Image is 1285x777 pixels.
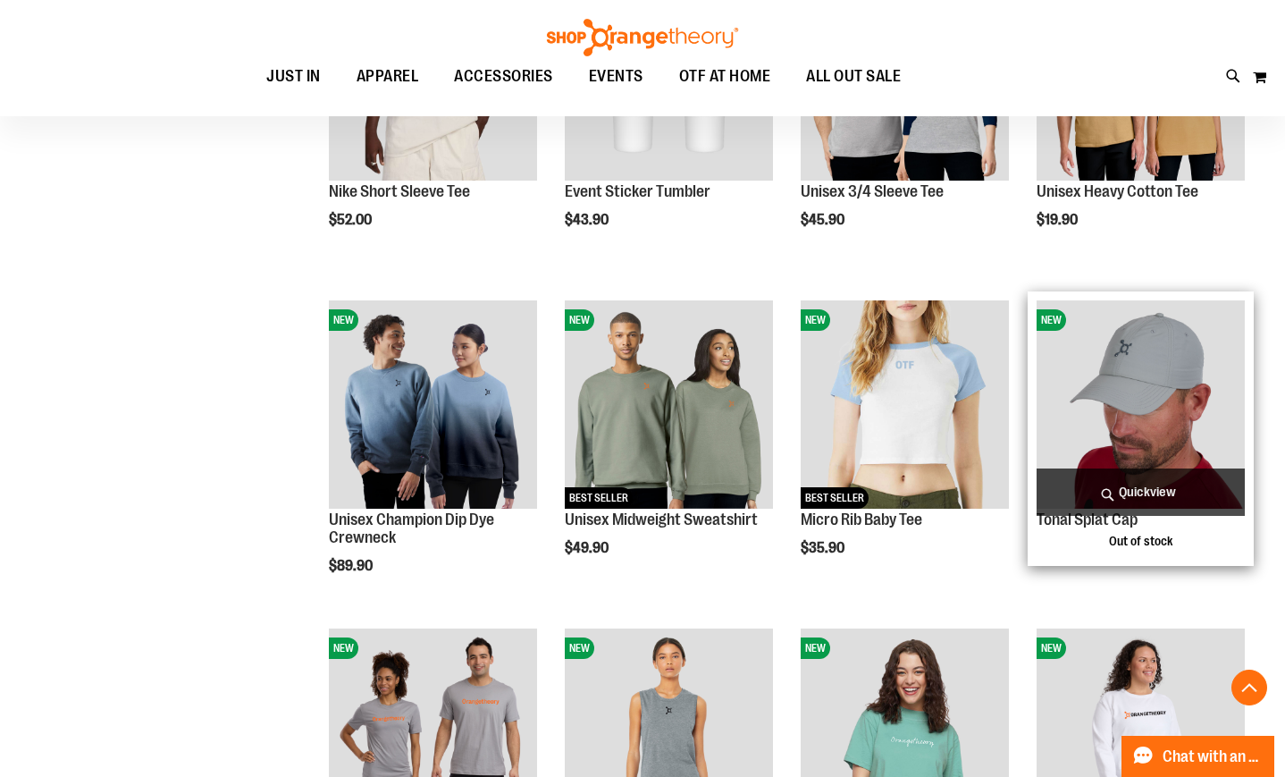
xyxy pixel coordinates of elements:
span: Out of stock [1109,534,1172,548]
span: ACCESSORIES [454,56,553,97]
span: ALL OUT SALE [806,56,901,97]
div: product [792,291,1018,602]
a: Unisex 3/4 Sleeve Tee [801,182,944,200]
a: Micro Rib Baby Tee [801,511,922,528]
span: $89.90 [329,558,375,574]
span: BEST SELLER [801,487,869,509]
a: Nike Short Sleeve Tee [329,182,470,200]
span: $43.90 [565,212,611,228]
a: Event Sticker Tumbler [565,182,710,200]
div: product [320,291,546,620]
span: NEW [565,638,594,659]
div: product [556,291,782,602]
a: Product image for Grey Tonal Splat CapNEW [1037,300,1245,511]
span: NEW [329,309,358,331]
a: Quickview [1037,469,1245,516]
span: APPAREL [357,56,419,97]
span: NEW [801,309,830,331]
img: Unisex Champion Dip Dye Crewneck [329,300,537,509]
span: $35.90 [801,540,847,556]
a: Unisex Champion Dip Dye CrewneckNEW [329,300,537,511]
a: Unisex Champion Dip Dye Crewneck [329,511,494,546]
span: NEW [329,638,358,659]
img: Unisex Midweight Sweatshirt [565,300,773,509]
span: BEST SELLER [565,487,633,509]
span: $49.90 [565,540,611,556]
div: product [1028,291,1254,566]
a: Tonal Splat Cap [1037,511,1138,528]
span: NEW [1037,309,1066,331]
img: Shop Orangetheory [544,19,741,56]
span: JUST IN [266,56,321,97]
span: OTF AT HOME [679,56,771,97]
span: $52.00 [329,212,374,228]
a: Unisex Midweight Sweatshirt [565,511,758,528]
span: EVENTS [589,56,643,97]
span: NEW [565,309,594,331]
a: Unisex Midweight SweatshirtNEWBEST SELLER [565,300,773,511]
button: Back To Top [1231,670,1267,705]
span: Chat with an Expert [1163,748,1264,765]
button: Chat with an Expert [1121,736,1275,777]
span: NEW [1037,638,1066,659]
a: Micro Rib Baby TeeNEWBEST SELLER [801,300,1009,511]
span: NEW [801,638,830,659]
a: Unisex Heavy Cotton Tee [1037,182,1198,200]
img: Micro Rib Baby Tee [801,300,1009,509]
span: $45.90 [801,212,847,228]
span: $19.90 [1037,212,1080,228]
img: Product image for Grey Tonal Splat Cap [1037,300,1245,509]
